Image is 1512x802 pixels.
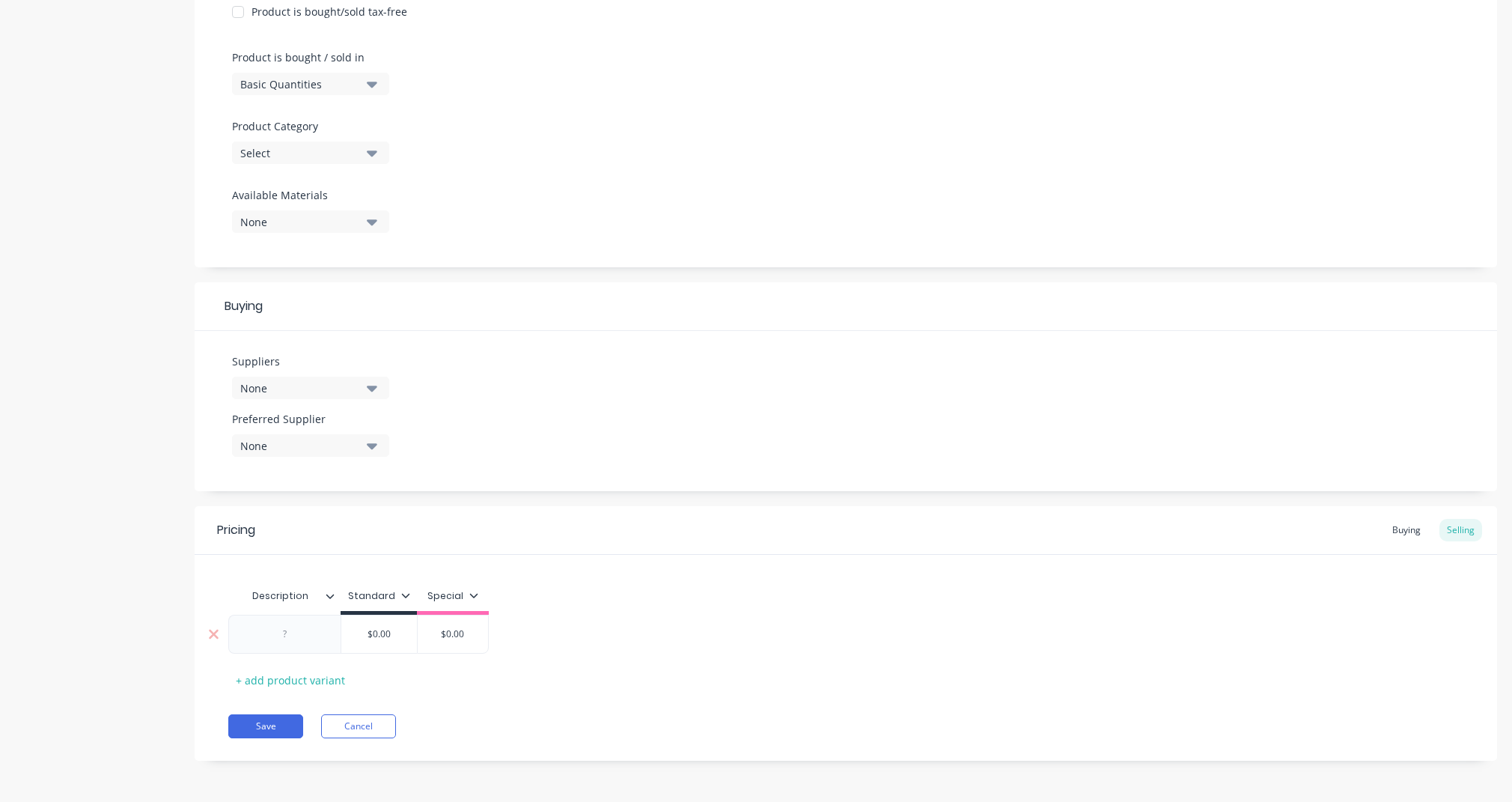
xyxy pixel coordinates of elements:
[228,581,341,611] div: Description
[232,187,389,203] label: Available Materials
[217,521,255,539] div: Pricing
[232,210,389,233] button: None
[232,353,389,369] label: Suppliers
[252,4,407,19] div: Product is bought/sold tax-free
[1385,519,1428,541] div: Buying
[232,411,389,427] label: Preferred Supplier
[240,438,360,454] div: None
[232,142,389,164] button: Select
[240,214,360,230] div: None
[240,76,360,92] div: Basic Quantities
[232,434,389,457] button: None
[240,380,360,396] div: None
[341,616,417,653] div: $0.00
[228,615,489,654] div: $0.00$0.00
[427,589,478,603] div: Special
[195,282,1497,331] div: Buying
[232,118,382,134] label: Product Category
[1439,519,1482,541] div: Selling
[232,49,382,65] label: Product is bought / sold in
[228,577,332,615] div: Description
[348,589,410,603] div: Standard
[321,714,396,738] button: Cancel
[415,616,490,653] div: $0.00
[228,714,303,738] button: Save
[240,145,360,161] div: Select
[232,73,389,95] button: Basic Quantities
[228,669,353,692] div: + add product variant
[232,377,389,399] button: None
